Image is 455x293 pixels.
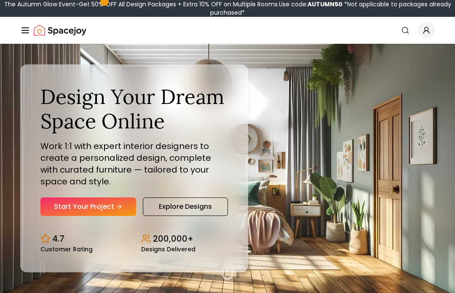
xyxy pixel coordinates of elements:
[34,22,86,39] a: Spacejoy
[34,22,86,39] img: Spacejoy Logo
[20,17,435,44] nav: Global
[40,246,93,252] small: Customer Rating
[141,246,195,252] small: Designs Delivered
[40,85,228,133] h1: Design Your Dream Space Online
[40,140,228,187] p: Work 1:1 with expert interior designers to create a personalized design, complete with curated fu...
[153,233,193,245] p: 200,000+
[52,233,64,245] p: 4.7
[40,226,228,252] div: Design stats
[143,197,228,216] a: Explore Designs
[40,197,136,216] a: Start Your Project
